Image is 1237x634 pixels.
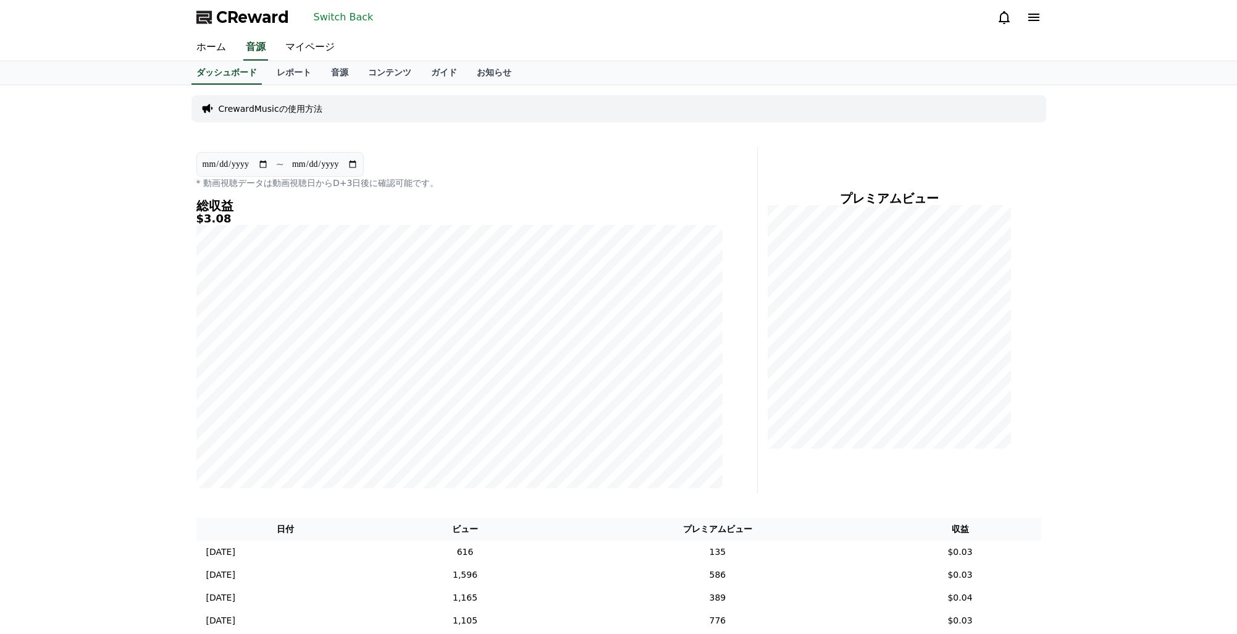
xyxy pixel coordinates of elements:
a: ダッシュボード [191,61,262,85]
th: ビュー [374,518,556,541]
p: [DATE] [206,568,235,581]
td: 1,596 [374,564,556,586]
a: ガイド [421,61,467,85]
td: $0.03 [879,541,1041,564]
a: ホーム [187,35,236,61]
th: 収益 [879,518,1041,541]
p: ~ [276,157,284,172]
button: Switch Back [309,7,379,27]
td: $0.03 [879,564,1041,586]
p: * 動画視聴データは動画視聴日からD+3日後に確認可能です。 [196,177,723,189]
h4: 総収益 [196,199,723,213]
td: 616 [374,541,556,564]
td: 586 [556,564,879,586]
a: レポート [267,61,321,85]
a: 音源 [321,61,358,85]
a: CrewardMusicの使用方法 [219,103,322,115]
span: CReward [216,7,289,27]
th: 日付 [196,518,374,541]
h5: $3.08 [196,213,723,225]
a: マイページ [275,35,345,61]
td: 1,165 [374,586,556,609]
p: [DATE] [206,591,235,604]
p: [DATE] [206,614,235,627]
a: 音源 [243,35,268,61]
td: $0.04 [879,586,1041,609]
p: [DATE] [206,546,235,559]
td: 776 [556,609,879,632]
td: 1,105 [374,609,556,632]
td: 135 [556,541,879,564]
a: お知らせ [467,61,521,85]
a: CReward [196,7,289,27]
td: 389 [556,586,879,609]
td: $0.03 [879,609,1041,632]
h4: プレミアムビュー [768,192,1012,205]
a: コンテンツ [358,61,421,85]
th: プレミアムビュー [556,518,879,541]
